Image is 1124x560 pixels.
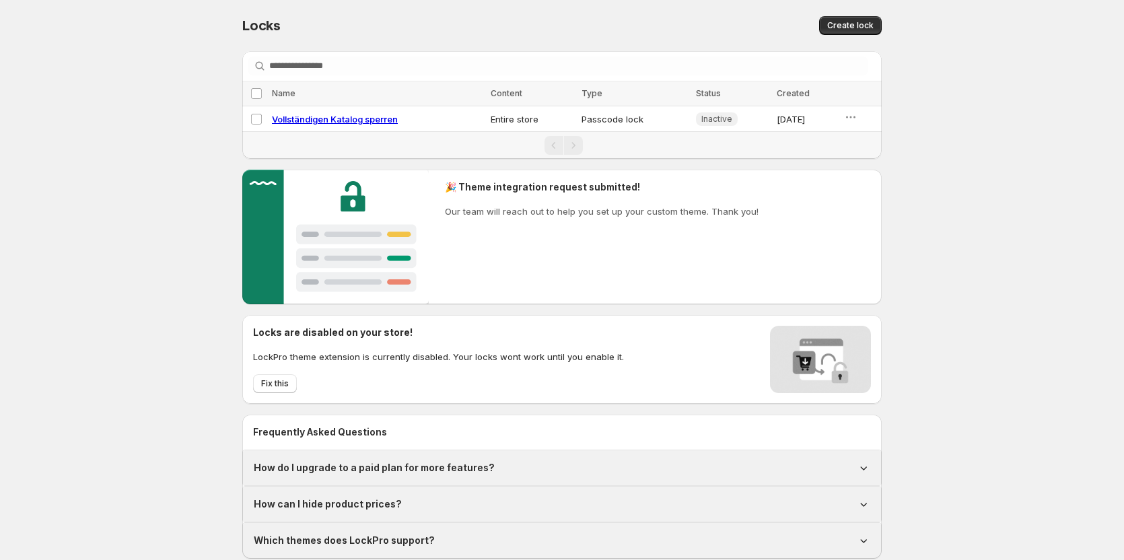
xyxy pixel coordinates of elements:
[819,16,882,35] button: Create lock
[487,106,577,132] td: Entire store
[773,106,840,132] td: [DATE]
[577,106,692,132] td: Passcode lock
[242,170,429,304] img: Customer support
[272,114,398,125] a: Vollständigen Katalog sperren
[254,534,435,547] h1: Which themes does LockPro support?
[770,326,871,393] img: Locks disabled
[242,17,281,34] span: Locks
[253,425,871,439] h2: Frequently Asked Questions
[701,114,732,125] span: Inactive
[777,88,810,98] span: Created
[582,88,602,98] span: Type
[696,88,721,98] span: Status
[253,326,624,339] h2: Locks are disabled on your store!
[445,205,759,218] p: Our team will reach out to help you set up your custom theme. Thank you!
[445,180,759,194] h2: 🎉 Theme integration request submitted!
[272,88,295,98] span: Name
[827,20,874,31] span: Create lock
[254,497,402,511] h1: How can I hide product prices?
[253,374,297,393] button: Fix this
[242,131,882,159] nav: Pagination
[261,378,289,389] span: Fix this
[254,461,495,475] h1: How do I upgrade to a paid plan for more features?
[253,350,624,363] p: LockPro theme extension is currently disabled. Your locks wont work until you enable it.
[491,88,522,98] span: Content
